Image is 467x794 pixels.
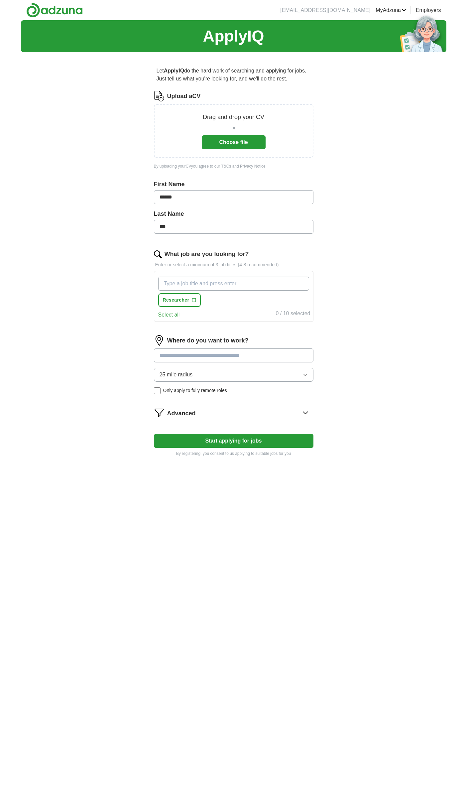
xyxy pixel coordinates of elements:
div: 0 / 10 selected [276,310,310,319]
label: Where do you want to work? [167,336,249,345]
img: filter [154,407,165,418]
p: By registering, you consent to us applying to suitable jobs for you [154,451,313,457]
label: First Name [154,180,313,189]
p: Drag and drop your CV [203,113,264,122]
button: Select all [158,311,180,319]
span: Researcher [163,297,189,304]
strong: ApplyIQ [164,68,184,73]
span: Advanced [167,409,196,418]
img: location.png [154,335,165,346]
a: MyAdzuna [376,6,406,14]
label: What job are you looking for? [165,250,249,259]
label: Upload a CV [167,92,201,101]
a: T&Cs [221,164,231,169]
span: Only apply to fully remote roles [163,387,227,394]
a: Privacy Notice [240,164,266,169]
img: Adzuna logo [26,3,83,18]
img: search.png [154,250,162,258]
label: Last Name [154,209,313,218]
div: By uploading your CV you agree to our and . [154,163,313,169]
p: Enter or select a minimum of 3 job titles (4-8 recommended) [154,261,313,268]
li: [EMAIL_ADDRESS][DOMAIN_NAME] [280,6,370,14]
button: 25 mile radius [154,368,313,382]
h1: ApplyIQ [203,24,264,48]
span: 25 mile radius [160,371,193,379]
button: Choose file [202,135,266,149]
img: CV Icon [154,91,165,101]
button: Researcher [158,293,201,307]
input: Type a job title and press enter [158,277,309,291]
span: or [231,124,235,131]
input: Only apply to fully remote roles [154,387,161,394]
button: Start applying for jobs [154,434,313,448]
a: Employers [416,6,441,14]
p: Let do the hard work of searching and applying for jobs. Just tell us what you're looking for, an... [154,64,313,85]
